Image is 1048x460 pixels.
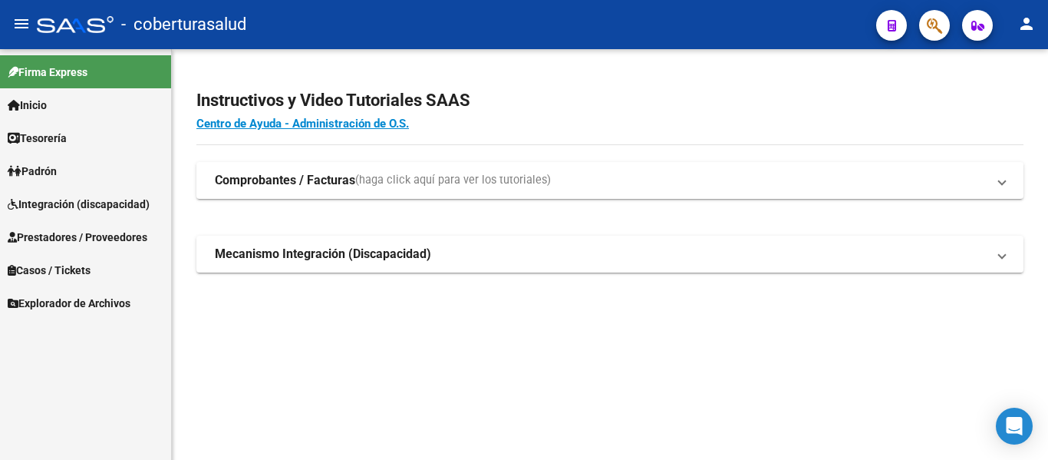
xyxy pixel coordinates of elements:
[8,196,150,213] span: Integración (discapacidad)
[8,130,67,147] span: Tesorería
[8,295,130,312] span: Explorador de Archivos
[8,262,91,279] span: Casos / Tickets
[8,229,147,246] span: Prestadores / Proveedores
[121,8,246,41] span: - coberturasalud
[355,172,551,189] span: (haga click aquí para ver los tutoriales)
[996,408,1033,445] div: Open Intercom Messenger
[8,163,57,180] span: Padrón
[196,162,1023,199] mat-expansion-panel-header: Comprobantes / Facturas(haga click aquí para ver los tutoriales)
[1017,15,1036,33] mat-icon: person
[8,97,47,114] span: Inicio
[196,236,1023,273] mat-expansion-panel-header: Mecanismo Integración (Discapacidad)
[196,86,1023,115] h2: Instructivos y Video Tutoriales SAAS
[196,117,409,131] a: Centro de Ayuda - Administración de O.S.
[8,64,87,81] span: Firma Express
[215,246,431,263] strong: Mecanismo Integración (Discapacidad)
[12,15,31,33] mat-icon: menu
[215,172,355,189] strong: Comprobantes / Facturas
